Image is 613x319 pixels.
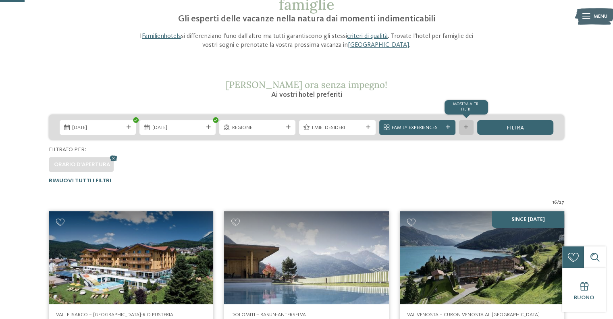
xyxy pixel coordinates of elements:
[142,33,181,40] a: Familienhotels
[562,268,606,312] a: Buono
[559,199,564,206] span: 27
[49,178,111,183] span: Rimuovi tutti i filtri
[134,32,479,50] p: I si differenziano l’uno dall’altro ma tutti garantiscono gli stessi . Trovate l’hotel per famigl...
[224,211,389,304] img: Cercate un hotel per famiglie? Qui troverete solo i migliori!
[54,162,110,167] span: Orario d'apertura
[72,124,123,131] span: [DATE]
[49,211,213,304] img: Family Home Alpenhof ****
[178,15,435,23] span: Gli esperti delle vacanze nella natura dai momenti indimenticabili
[557,199,559,206] span: /
[407,312,540,317] span: Val Venosta – Curon Venosta al [GEOGRAPHIC_DATA]
[49,147,86,152] span: Filtrato per:
[232,124,283,131] span: Regione
[56,312,173,317] span: Valle Isarco – [GEOGRAPHIC_DATA]-Rio Pusteria
[574,295,594,300] span: Buono
[348,42,409,48] a: [GEOGRAPHIC_DATA]
[312,124,363,131] span: I miei desideri
[553,199,557,206] span: 16
[400,211,564,304] img: Cercate un hotel per famiglie? Qui troverete solo i migliori!
[392,124,443,131] span: Family Experiences
[271,91,342,98] span: Ai vostri hotel preferiti
[231,312,306,317] span: Dolomiti – Rasun-Anterselva
[453,102,480,112] span: mostra altri filtri
[347,33,388,40] a: criteri di qualità
[226,79,387,90] span: [PERSON_NAME] ora senza impegno!
[507,125,524,131] span: filtra
[152,124,203,131] span: [DATE]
